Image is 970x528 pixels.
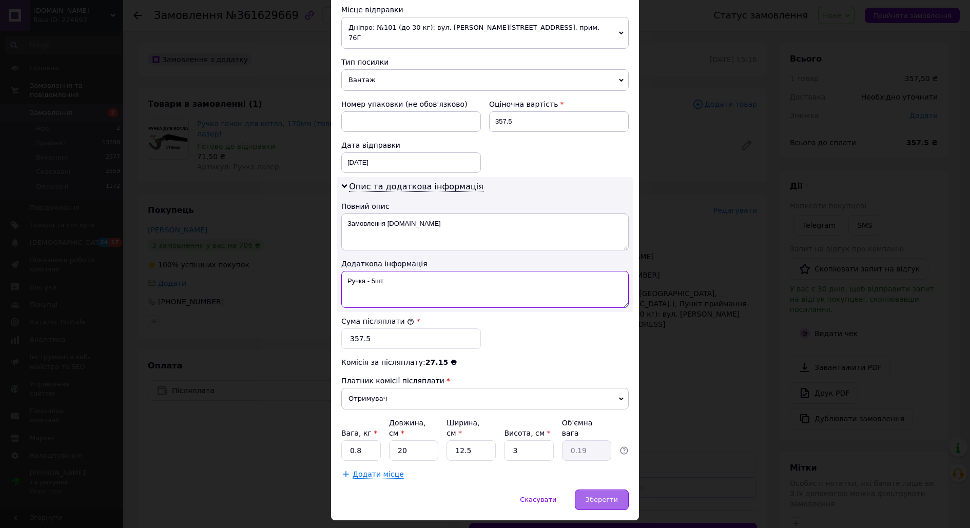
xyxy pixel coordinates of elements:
[425,358,457,366] span: 27.15 ₴
[341,69,629,91] span: Вантаж
[341,213,629,250] textarea: Замовлення [DOMAIN_NAME]
[341,17,629,49] span: Дніпро: №101 (до 30 кг): вул. [PERSON_NAME][STREET_ADDRESS], прим. 76Г
[341,6,403,14] span: Місце відправки
[389,419,426,437] label: Довжина, см
[341,140,481,150] div: Дата відправки
[341,201,629,211] div: Повний опис
[341,271,629,308] textarea: Ручка - 5шт
[341,99,481,109] div: Номер упаковки (не обов'язково)
[489,99,629,109] div: Оціночна вартість
[586,496,618,503] span: Зберегти
[341,377,444,385] span: Платник комісії післяплати
[341,429,377,437] label: Вага, кг
[504,429,550,437] label: Висота, см
[341,58,389,66] span: Тип посилки
[562,418,611,438] div: Об'ємна вага
[341,357,629,367] div: Комісія за післяплату:
[447,419,479,437] label: Ширина, см
[353,470,404,479] span: Додати місце
[341,317,414,325] label: Сума післяплати
[520,496,556,503] span: Скасувати
[341,259,629,269] div: Додаткова інформація
[341,388,629,409] span: Отримувач
[349,182,483,192] span: Опис та додаткова інформація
